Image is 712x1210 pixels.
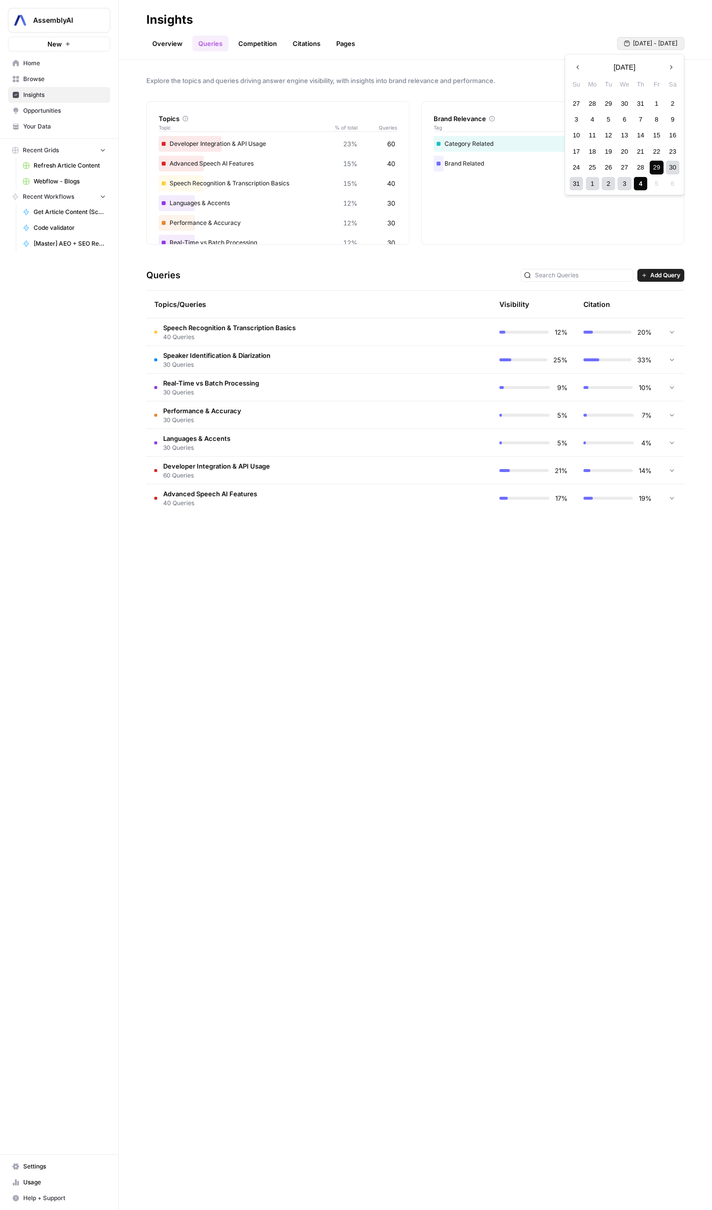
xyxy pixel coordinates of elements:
button: Workspace: AssemblyAI [8,8,110,33]
span: 30 Queries [163,388,259,397]
span: Tag [434,124,603,131]
div: Choose Sunday, July 27th, 2025 [570,97,583,110]
span: Performance & Accuracy [163,406,241,416]
div: Choose Friday, August 29th, 2025 [650,161,663,174]
div: Choose Tuesday, July 29th, 2025 [602,97,615,110]
div: Developer Integration & API Usage [159,136,397,152]
button: Recent Workflows [8,189,110,204]
span: 30 Queries [163,360,270,369]
a: Insights [8,87,110,103]
div: Choose Thursday, August 28th, 2025 [634,161,647,174]
a: Pages [330,36,361,51]
div: Choose Thursday, August 14th, 2025 [634,129,647,142]
button: [DATE] - [DATE] [617,37,684,50]
span: Your Data [23,122,106,131]
img: AssemblyAI Logo [11,11,29,29]
span: Refresh Article Content [34,161,106,170]
span: 12% [343,198,357,208]
div: Insights [146,12,193,28]
div: Choose Tuesday, August 5th, 2025 [602,113,615,126]
div: Choose Monday, August 25th, 2025 [586,161,599,174]
a: Code validator [18,220,110,236]
div: Choose Tuesday, August 12th, 2025 [602,129,615,142]
div: Citation [583,291,610,318]
button: Add Query [637,269,684,282]
span: 30 Queries [163,416,241,425]
span: 60 [387,139,395,149]
span: 5% [556,438,568,448]
div: Choose Tuesday, September 2nd, 2025 [602,177,615,190]
div: Category Related [434,136,672,152]
a: Citations [287,36,326,51]
div: Choose Tuesday, August 26th, 2025 [602,161,615,174]
div: Choose Sunday, August 17th, 2025 [570,145,583,158]
span: Real-Time vs Batch Processing [163,378,259,388]
div: Choose Thursday, September 4th, 2025 [634,177,647,190]
span: Get Article Content (Scrape) [34,208,106,216]
span: Opportunities [23,106,106,115]
input: Search Queries [535,270,630,280]
span: 40 Queries [163,333,296,342]
span: % of total [328,124,357,131]
span: Usage [23,1178,106,1187]
span: 5% [556,410,568,420]
div: Choose Saturday, August 16th, 2025 [666,129,679,142]
span: 15% [343,159,357,169]
div: Choose Wednesday, September 3rd, 2025 [618,177,631,190]
div: month 2025-08 [568,95,680,192]
a: Usage [8,1174,110,1190]
div: Fr [650,78,663,91]
div: Visibility [499,300,529,309]
span: 4% [640,438,652,448]
span: Browse [23,75,106,84]
span: Speaker Identification & Diarization [163,350,270,360]
button: Help + Support [8,1190,110,1206]
div: Choose Friday, August 15th, 2025 [650,129,663,142]
button: Recent Grids [8,143,110,158]
span: Topic [159,124,328,131]
span: New [47,39,62,49]
span: [DATE] - [DATE] [633,39,677,48]
div: Tu [602,78,615,91]
span: Help + Support [23,1194,106,1203]
div: Choose Wednesday, July 30th, 2025 [618,97,631,110]
div: Choose Saturday, August 30th, 2025 [666,161,679,174]
div: Choose Saturday, August 9th, 2025 [666,113,679,126]
span: Settings [23,1162,106,1171]
span: 30 [387,198,395,208]
div: Choose Friday, August 22nd, 2025 [650,145,663,158]
div: Choose Monday, August 4th, 2025 [586,113,599,126]
span: 12% [555,327,568,337]
span: [Master] AEO + SEO Refresh [34,239,106,248]
a: Home [8,55,110,71]
div: [DATE] - [DATE] [565,54,684,195]
div: Languages & Accents [159,195,397,211]
a: Webflow - Blogs [18,173,110,189]
span: 21% [555,466,568,475]
span: 23% [343,139,357,149]
button: New [8,37,110,51]
span: 30 [387,238,395,248]
span: 25% [553,355,568,365]
a: Overview [146,36,188,51]
span: 40 [387,159,395,169]
span: [DATE] [614,62,635,72]
span: Code validator [34,223,106,232]
div: Sa [666,78,679,91]
div: Advanced Speech AI Features [159,156,397,172]
span: 12% [343,218,357,228]
span: Explore the topics and queries driving answer engine visibility, with insights into brand relevan... [146,76,684,86]
a: Refresh Article Content [18,158,110,173]
span: Languages & Accents [163,433,230,443]
span: 30 Queries [163,443,230,452]
span: 10% [639,383,652,392]
div: Choose Sunday, August 24th, 2025 [570,161,583,174]
div: Choose Tuesday, August 19th, 2025 [602,145,615,158]
div: Real-Time vs Batch Processing [159,235,397,251]
div: Not available Friday, September 5th, 2025 [650,177,663,190]
div: Choose Saturday, August 2nd, 2025 [666,97,679,110]
div: Brand Relevance [434,114,672,124]
div: Choose Monday, August 11th, 2025 [586,129,599,142]
div: Th [634,78,647,91]
div: Su [570,78,583,91]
